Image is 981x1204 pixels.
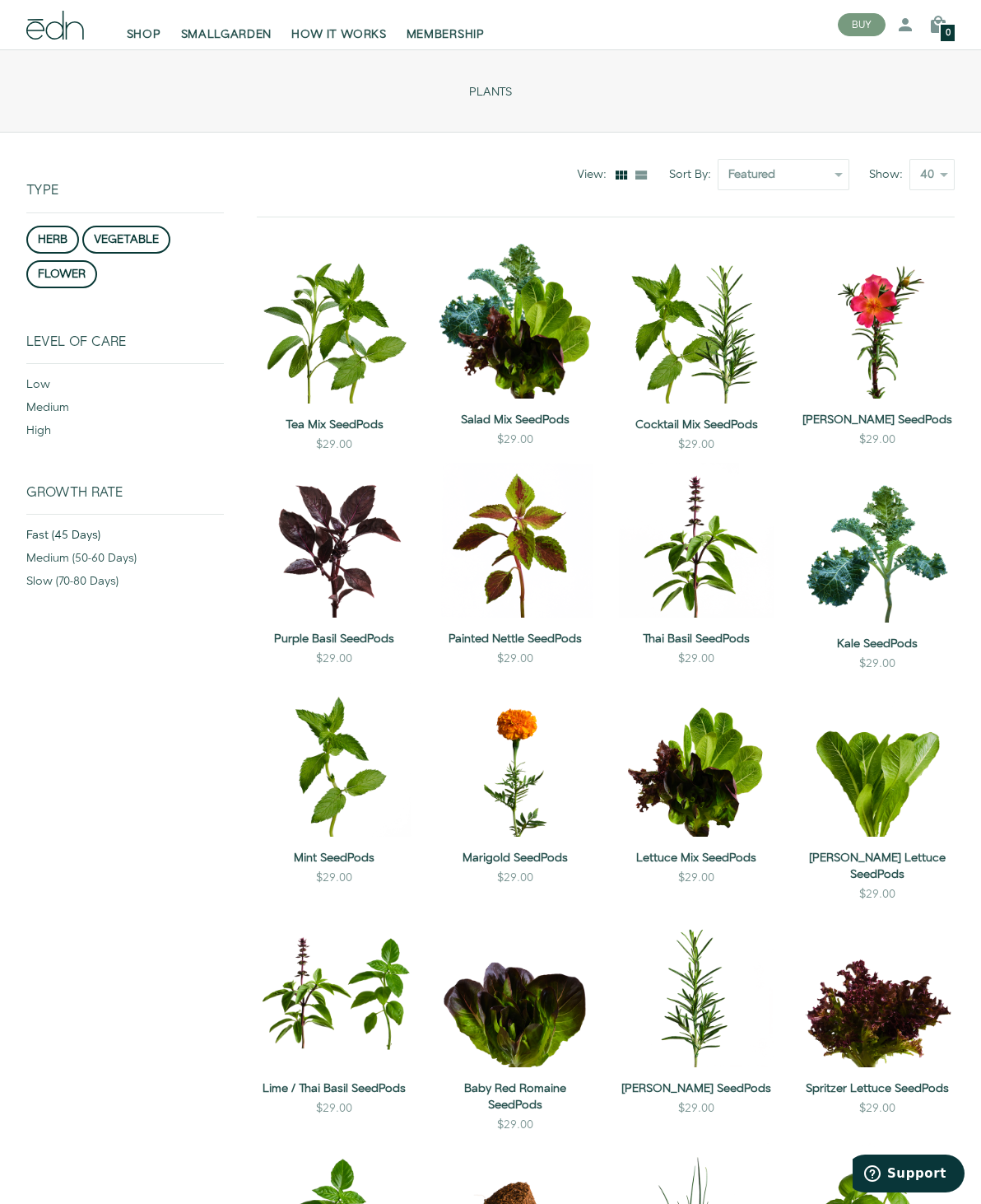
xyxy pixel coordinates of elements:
span: 0 [946,29,951,38]
a: Thai Basil SeedPods [619,631,774,647]
a: Lime / Thai Basil SeedPods [257,1080,411,1097]
a: [PERSON_NAME] SeedPods [619,1080,774,1097]
div: View: [577,166,613,183]
a: [PERSON_NAME] SeedPods [800,412,955,428]
div: slow (70-80 days) [26,573,224,596]
div: Growth Rate [26,485,224,514]
div: $29.00 [678,651,714,667]
img: Tea Mix SeedPods [257,244,411,404]
img: Mint SeedPods [257,682,411,837]
img: Thai Basil SeedPods [619,463,774,618]
span: MEMBERSHIP [407,26,485,43]
div: $29.00 [678,1100,714,1117]
img: Rosemary SeedPods [619,912,774,1067]
img: Kale SeedPods [800,463,955,623]
img: Lime / Thai Basil SeedPods [257,912,411,1067]
img: Lettuce Mix SeedPods [619,682,774,837]
div: $29.00 [859,432,895,448]
div: $29.00 [859,1100,895,1117]
img: Painted Nettle SeedPods [438,463,593,618]
a: Painted Nettle SeedPods [438,631,593,647]
span: HOW IT WORKS [291,26,386,43]
iframe: Opens a widget where you can find more information [853,1155,965,1196]
button: vegetable [82,226,170,254]
a: SHOP [117,7,171,43]
img: Moss Rose SeedPods [800,244,955,399]
a: Kale SeedPods [800,636,955,652]
img: Baby Red Romaine SeedPods [438,912,593,1067]
a: Purple Basil SeedPods [257,631,411,647]
span: SMALLGARDEN [181,26,272,43]
div: low [26,376,224,399]
button: herb [26,226,79,254]
a: Cocktail Mix SeedPods [619,417,774,433]
img: Purple Basil SeedPods [257,463,411,618]
img: Salad Mix SeedPods [438,244,593,399]
div: $29.00 [497,870,533,886]
a: Tea Mix SeedPods [257,417,411,433]
div: Type [26,133,224,212]
div: $29.00 [497,1117,533,1133]
div: fast (45 days) [26,527,224,550]
div: medium (50-60 days) [26,550,224,573]
div: high [26,422,224,446]
div: $29.00 [316,436,352,453]
div: $29.00 [859,886,895,903]
div: Level of Care [26,334,224,363]
button: flower [26,260,97,288]
div: $29.00 [497,432,533,448]
img: Bibb Lettuce SeedPods [800,682,955,837]
img: Marigold SeedPods [438,682,593,837]
a: Lettuce Mix SeedPods [619,850,774,866]
span: SHOP [127,26,161,43]
span: PLANTS [469,86,512,100]
div: $29.00 [497,651,533,667]
div: $29.00 [678,870,714,886]
a: Mint SeedPods [257,850,411,866]
img: Spritzer Lettuce SeedPods [800,912,955,1067]
button: BUY [838,13,886,36]
a: Spritzer Lettuce SeedPods [800,1080,955,1097]
label: Sort By: [669,166,718,183]
a: Salad Mix SeedPods [438,412,593,428]
a: Baby Red Romaine SeedPods [438,1080,593,1113]
div: $29.00 [678,436,714,453]
a: MEMBERSHIP [397,7,495,43]
img: Cocktail Mix SeedPods [619,244,774,404]
div: medium [26,399,224,422]
a: SMALLGARDEN [171,7,282,43]
a: HOW IT WORKS [281,7,396,43]
div: $29.00 [316,870,352,886]
div: $29.00 [316,651,352,667]
div: $29.00 [859,656,895,672]
div: $29.00 [316,1100,352,1117]
a: Marigold SeedPods [438,850,593,866]
a: [PERSON_NAME] Lettuce SeedPods [800,850,955,883]
label: Show: [869,166,909,183]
